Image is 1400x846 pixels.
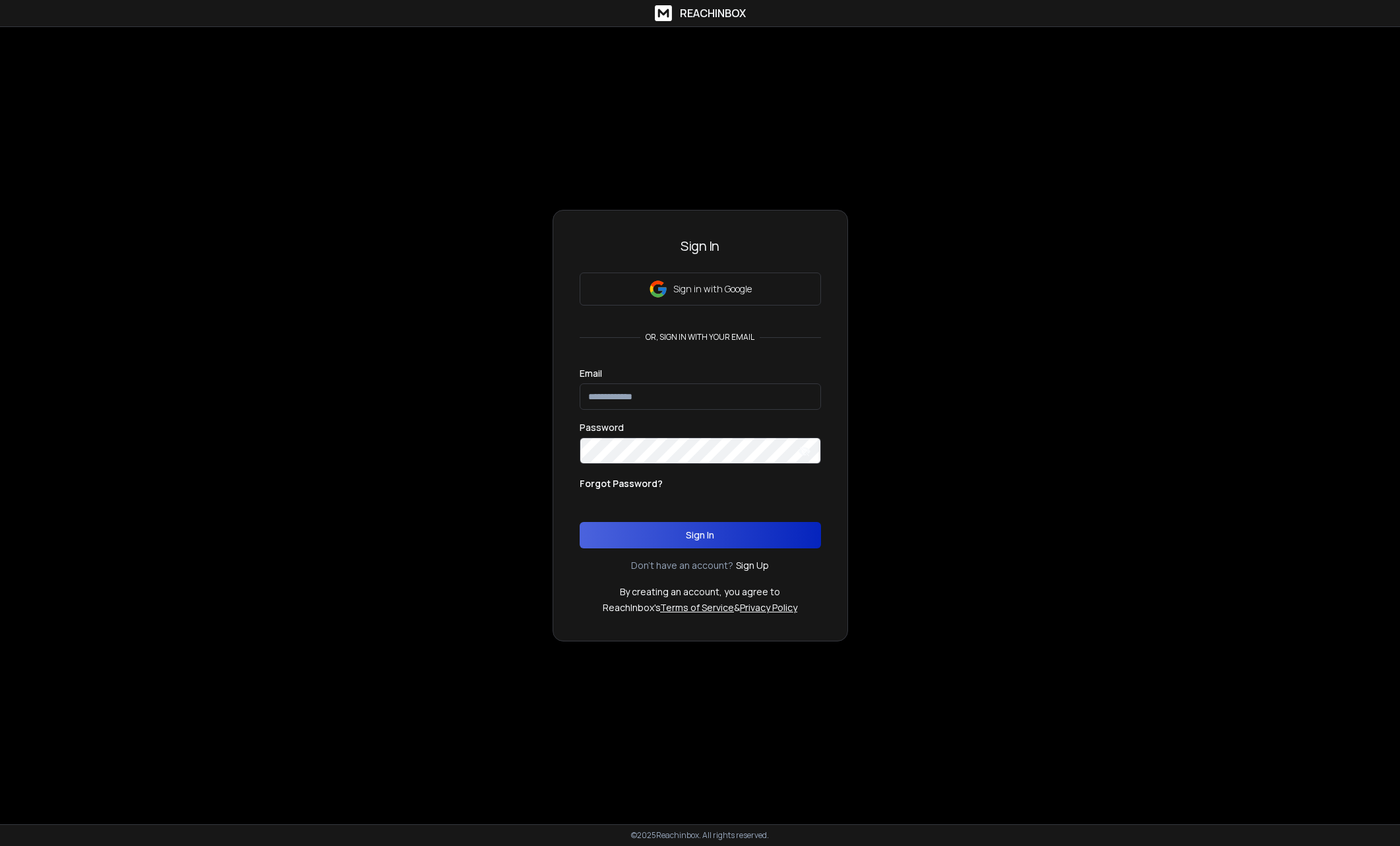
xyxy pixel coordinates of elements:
[580,369,602,378] label: Email
[660,601,734,614] a: Terms of Service
[736,559,769,572] a: Sign Up
[655,5,746,21] a: ReachInbox
[620,585,780,599] p: By creating an account, you agree to
[640,332,760,342] p: or, sign in with your email
[580,237,821,255] h3: Sign In
[673,282,752,296] p: Sign in with Google
[580,423,624,432] label: Password
[631,559,733,572] p: Don't have an account?
[603,601,797,614] p: ReachInbox's &
[631,830,769,841] p: © 2025 Reachinbox. All rights reserved.
[580,477,663,490] p: Forgot Password?
[580,522,821,548] button: Sign In
[580,273,821,306] button: Sign in with Google
[680,5,746,21] h1: ReachInbox
[740,601,797,614] a: Privacy Policy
